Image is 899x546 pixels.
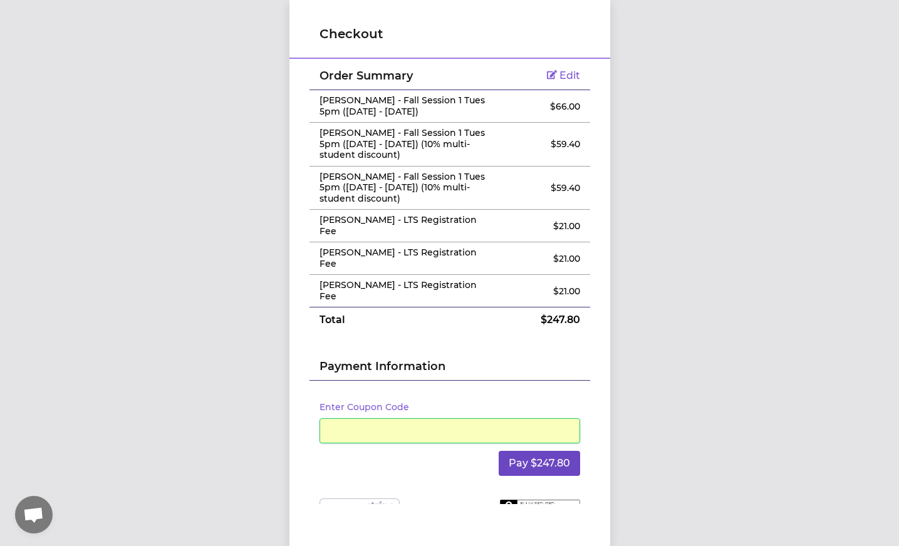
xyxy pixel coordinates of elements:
button: Enter Coupon Code [320,401,409,413]
h2: Order Summary [320,67,487,85]
span: Edit [559,70,580,81]
p: $ 66.00 [506,100,579,113]
p: [PERSON_NAME] - Fall Session 1 Tues 5pm ([DATE] - [DATE]) (10% multi-student discount) [320,172,487,205]
button: Pay $247.80 [499,451,580,476]
img: Fully secured SSL checkout [500,499,580,515]
iframe: Secure card payment input frame [328,425,572,436]
p: $ 247.80 [506,312,579,327]
p: $ 21.00 [506,285,579,297]
p: [PERSON_NAME] - Fall Session 1 Tues 5pm ([DATE] - [DATE]) (10% multi-student discount) [320,128,487,161]
p: [PERSON_NAME] - LTS Registration Fee [320,247,487,269]
p: [PERSON_NAME] - LTS Registration Fee [320,215,487,237]
p: $ 59.40 [506,182,579,194]
p: [PERSON_NAME] - LTS Registration Fee [320,280,487,302]
p: $ 59.40 [506,138,579,150]
h2: Payment Information [320,358,580,380]
p: $ 21.00 [506,252,579,265]
h1: Checkout [320,25,580,43]
a: Edit [547,70,580,81]
p: [PERSON_NAME] - Fall Session 1 Tues 5pm ([DATE] - [DATE]) [320,95,487,117]
td: Total [309,307,497,333]
p: $ 21.00 [506,220,579,232]
div: Open chat [15,496,53,533]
